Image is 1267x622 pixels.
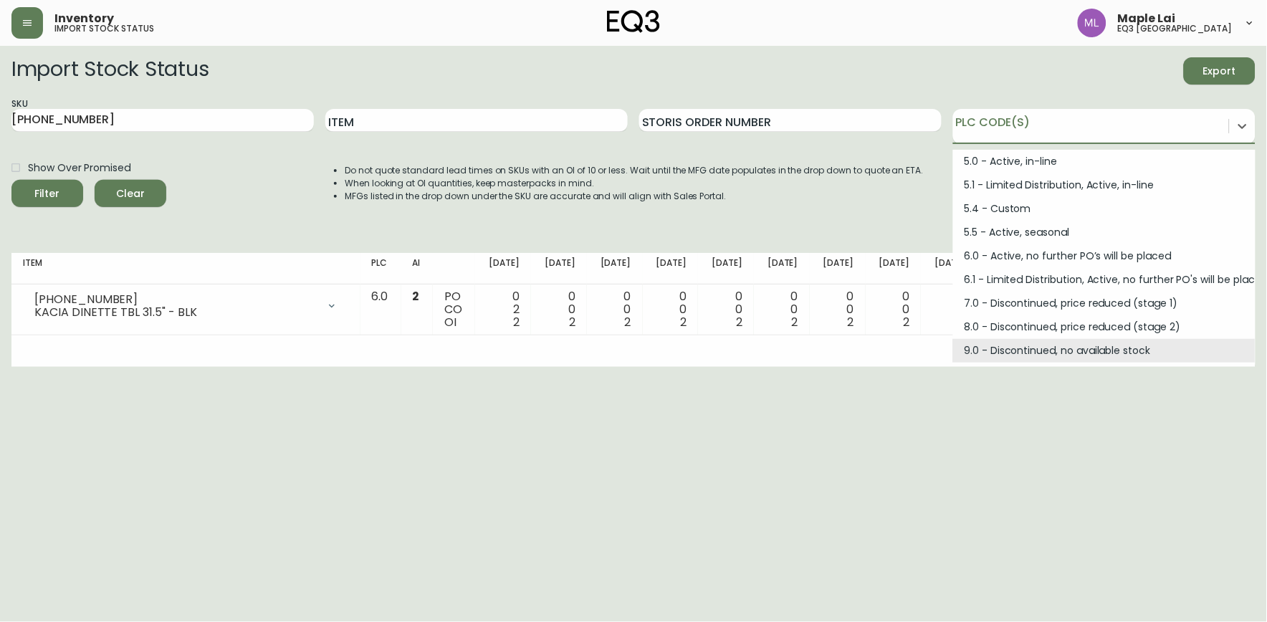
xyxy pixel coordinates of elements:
[921,253,977,284] th: [DATE]
[34,306,317,319] div: KACIA DINETTE TBL 31.5" - BLK
[475,253,531,284] th: [DATE]
[531,253,587,284] th: [DATE]
[953,197,1256,221] div: 5.4 - Custom
[95,180,166,207] button: Clear
[1184,57,1256,85] button: Export
[1118,13,1176,24] span: Maple Lai
[444,314,456,330] span: OI
[866,253,922,284] th: [DATE]
[413,288,420,305] span: 2
[953,292,1256,315] div: 7.0 - Discontinued, price reduced (stage 1)
[11,57,209,85] h2: Import Stock Status
[607,10,660,33] img: logo
[542,290,575,329] div: 0 0
[54,13,114,24] span: Inventory
[34,293,317,306] div: [PHONE_NUMBER]
[654,290,687,329] div: 0 0
[106,185,155,203] span: Clear
[953,173,1256,197] div: 5.1 - Limited Distribution, Active, in-line
[1118,24,1233,33] h5: eq3 [GEOGRAPHIC_DATA]
[401,253,434,284] th: AI
[360,284,401,335] td: 6.0
[23,290,349,322] div: [PHONE_NUMBER]KACIA DINETTE TBL 31.5" - BLK
[54,24,154,33] h5: import stock status
[932,290,965,329] div: 0 0
[821,290,854,329] div: 0 0
[345,164,924,177] li: Do not quote standard lead times on SKUs with an OI of 10 or less. Wait until the MFG date popula...
[953,150,1256,173] div: 5.0 - Active, in-line
[11,180,83,207] button: Filter
[1078,9,1106,37] img: 61e28cffcf8cc9f4e300d877dd684943
[848,314,854,330] span: 2
[625,314,631,330] span: 2
[698,253,754,284] th: [DATE]
[598,290,631,329] div: 0 0
[360,253,401,284] th: PLC
[513,314,520,330] span: 2
[877,290,910,329] div: 0 0
[709,290,742,329] div: 0 0
[345,190,924,203] li: MFGs listed in the drop down under the SKU are accurate and will align with Sales Portal.
[345,177,924,190] li: When looking at OI quantities, keep masterpacks in mind.
[28,161,130,176] span: Show Over Promised
[643,253,699,284] th: [DATE]
[953,339,1256,363] div: 9.0 - Discontinued, no available stock
[953,315,1256,339] div: 8.0 - Discontinued, price reduced (stage 2)
[953,244,1256,268] div: 6.0 - Active, no further PO’s will be placed
[444,290,464,329] div: PO CO
[765,290,798,329] div: 0 0
[569,314,575,330] span: 2
[953,268,1256,292] div: 6.1 - Limited Distribution, Active, no further PO's will be placed
[754,253,810,284] th: [DATE]
[903,314,909,330] span: 2
[810,253,866,284] th: [DATE]
[11,253,360,284] th: Item
[736,314,742,330] span: 2
[487,290,520,329] div: 0 2
[953,221,1256,244] div: 5.5 - Active, seasonal
[1195,62,1244,80] span: Export
[587,253,643,284] th: [DATE]
[35,185,60,203] div: Filter
[680,314,687,330] span: 2
[792,314,798,330] span: 2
